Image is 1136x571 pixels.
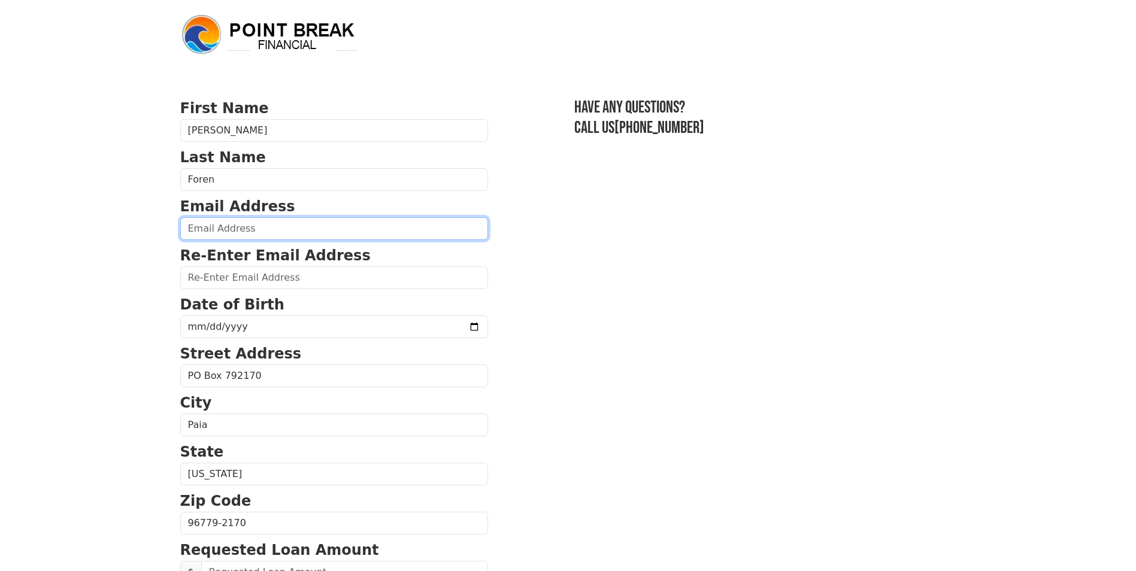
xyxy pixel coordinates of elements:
[180,119,488,142] input: First Name
[180,414,488,436] input: City
[574,118,956,138] h3: Call us
[180,13,360,56] img: logo.png
[180,296,284,313] strong: Date of Birth
[614,118,704,138] a: [PHONE_NUMBER]
[180,394,212,411] strong: City
[180,247,371,264] strong: Re-Enter Email Address
[180,217,488,240] input: Email Address
[180,168,488,191] input: Last Name
[180,266,488,289] input: Re-Enter Email Address
[180,149,266,166] strong: Last Name
[180,345,302,362] strong: Street Address
[180,493,252,509] strong: Zip Code
[180,444,224,460] strong: State
[180,198,295,215] strong: Email Address
[180,100,269,117] strong: First Name
[180,542,379,558] strong: Requested Loan Amount
[180,512,488,534] input: Zip Code
[180,365,488,387] input: Street Address
[574,98,956,118] h3: Have any questions?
